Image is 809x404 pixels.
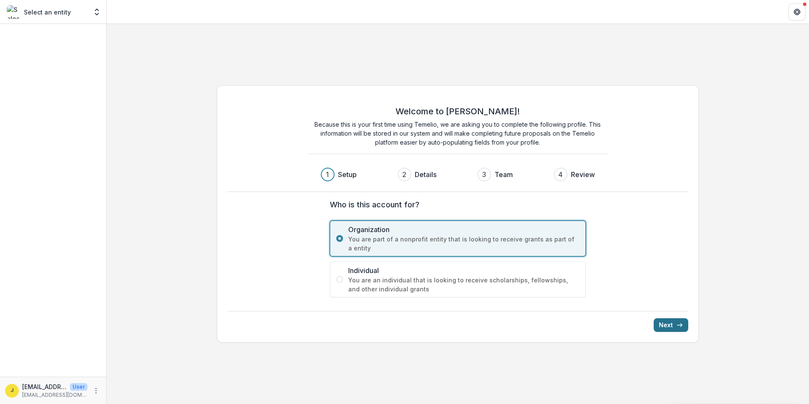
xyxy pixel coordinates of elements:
div: 3 [482,169,486,180]
div: 4 [558,169,563,180]
h3: Review [571,169,595,180]
p: Select an entity [24,8,71,17]
span: Organization [348,224,579,235]
div: jdominguez@litlv.org [11,388,14,393]
label: Who is this account for? [330,199,581,210]
button: Open entity switcher [91,3,103,20]
h3: Team [495,169,513,180]
span: Individual [348,265,579,276]
button: Next [654,318,688,332]
p: User [70,383,87,391]
div: 2 [402,169,406,180]
h3: Details [415,169,437,180]
div: Progress [321,168,595,181]
h2: Welcome to [PERSON_NAME]! [396,106,520,116]
span: You are part of a nonprofit entity that is looking to receive grants as part of a entity [348,235,579,253]
button: Get Help [789,3,806,20]
p: [EMAIL_ADDRESS][DOMAIN_NAME] [22,391,87,399]
img: Select an entity [7,5,20,19]
p: [EMAIL_ADDRESS][DOMAIN_NAME] [22,382,67,391]
button: More [91,386,101,396]
p: Because this is your first time using Temelio, we are asking you to complete the following profil... [308,120,607,147]
span: You are an individual that is looking to receive scholarships, fellowships, and other individual ... [348,276,579,294]
h3: Setup [338,169,357,180]
div: 1 [326,169,329,180]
